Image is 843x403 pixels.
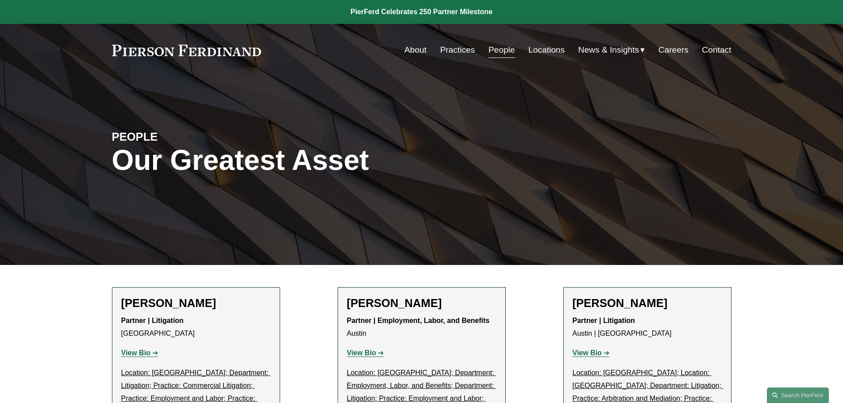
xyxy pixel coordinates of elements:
strong: Partner | Employment, Labor, and Benefits [347,317,490,324]
a: People [489,42,515,58]
a: View Bio [121,349,158,357]
strong: Partner | Litigation [573,317,635,324]
a: View Bio [347,349,384,357]
h1: Our Greatest Asset [112,144,525,177]
p: Austin | [GEOGRAPHIC_DATA] [573,315,722,340]
a: View Bio [573,349,610,357]
a: Locations [528,42,565,58]
a: About [404,42,427,58]
h2: [PERSON_NAME] [573,296,722,310]
span: News & Insights [578,42,639,58]
a: Practices [440,42,475,58]
h2: [PERSON_NAME] [347,296,497,310]
a: Search this site [767,388,829,403]
h2: [PERSON_NAME] [121,296,271,310]
strong: View Bio [573,349,602,357]
p: [GEOGRAPHIC_DATA] [121,315,271,340]
p: Austin [347,315,497,340]
a: folder dropdown [578,42,645,58]
h4: PEOPLE [112,130,267,144]
strong: View Bio [121,349,150,357]
strong: View Bio [347,349,376,357]
strong: Partner | Litigation [121,317,184,324]
a: Careers [658,42,689,58]
a: Contact [702,42,731,58]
